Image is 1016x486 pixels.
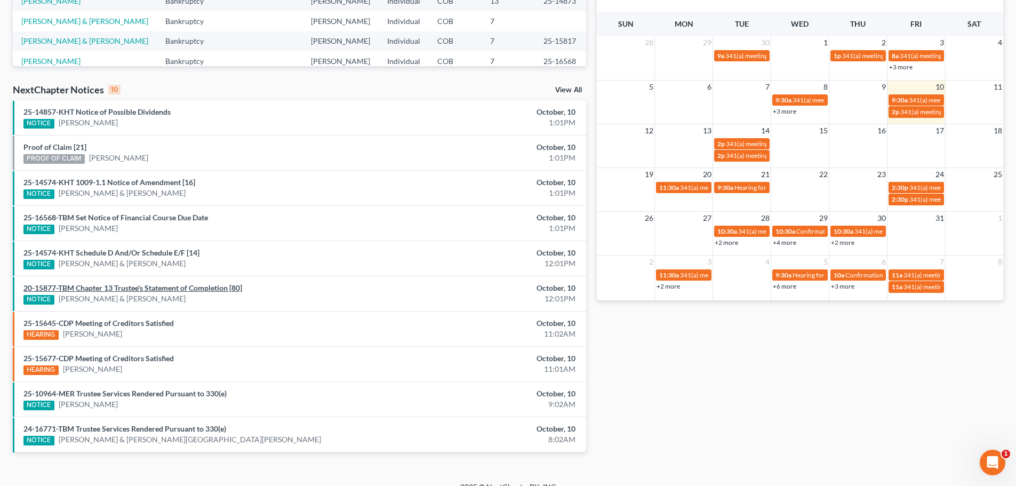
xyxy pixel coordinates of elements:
span: 6 [706,81,713,93]
a: +6 more [773,282,796,290]
span: Confirmation Hearing for [PERSON_NAME] [796,227,918,235]
div: NextChapter Notices [13,83,121,96]
span: 341(a) meeting for [PERSON_NAME] [725,52,828,60]
span: 13 [702,124,713,137]
span: 31 [934,212,945,225]
span: 28 [760,212,771,225]
a: [PERSON_NAME] & [PERSON_NAME] [21,36,148,45]
span: Sun [618,19,634,28]
a: +2 more [831,238,854,246]
div: October, 10 [398,353,575,364]
a: 25-14574-KHT Schedule D And/Or Schedule E/F [14] [23,248,199,257]
span: 2 [881,36,887,49]
div: October, 10 [398,177,575,188]
a: View All [555,86,582,94]
div: October, 10 [398,283,575,293]
a: +2 more [715,238,738,246]
span: 341(a) meeting for [PERSON_NAME] [903,283,1006,291]
a: [PERSON_NAME] & [PERSON_NAME][GEOGRAPHIC_DATA][PERSON_NAME] [59,434,321,445]
div: NOTICE [23,436,54,445]
span: 14 [760,124,771,137]
a: +2 more [657,282,680,290]
span: 19 [644,168,654,181]
td: Individual [379,11,429,31]
span: 11 [993,81,1003,93]
span: 11:30a [659,271,679,279]
span: 23 [876,168,887,181]
td: Bankruptcy [157,31,223,51]
div: NOTICE [23,295,54,305]
div: HEARING [23,330,59,340]
span: 6 [881,256,887,268]
span: 24 [934,168,945,181]
a: +3 more [889,63,913,71]
span: 11:30a [659,184,679,192]
a: 25-16568-TBM Set Notice of Financial Course Due Date [23,213,208,222]
div: October, 10 [398,142,575,153]
div: 1:01PM [398,153,575,163]
div: 11:01AM [398,364,575,375]
span: 10:30a [717,227,737,235]
div: NOTICE [23,189,54,199]
a: +4 more [773,238,796,246]
span: Mon [675,19,693,28]
div: NOTICE [23,260,54,269]
td: 7 [482,11,535,31]
span: 30 [760,36,771,49]
span: 10:30a [834,227,853,235]
span: 9 [881,81,887,93]
div: 10 [108,85,121,94]
span: 8 [822,81,829,93]
div: HEARING [23,365,59,375]
span: 341(a) meeting for [PERSON_NAME] [903,271,1006,279]
td: [PERSON_NAME] [302,51,379,71]
span: 1 [997,212,1003,225]
div: 12:01PM [398,293,575,304]
td: 7 [482,51,535,71]
a: 25-14574-KHT 1009-1.1 Notice of Amendment [16] [23,178,195,187]
span: 8a [892,52,899,60]
div: 12:01PM [398,258,575,269]
span: 2:30p [892,195,908,203]
span: 341(a) meeting for [PERSON_NAME] & [PERSON_NAME] [854,227,1014,235]
div: NOTICE [23,401,54,410]
span: Hearing for [PERSON_NAME] & [PERSON_NAME] [793,271,932,279]
span: 341(a) meeting for [PERSON_NAME] & [PERSON_NAME] [726,140,885,148]
span: 341(a) meeting for [PERSON_NAME] & [PERSON_NAME] [842,52,1002,60]
span: 28 [644,36,654,49]
a: [PERSON_NAME] [89,153,148,163]
div: NOTICE [23,225,54,234]
span: Sat [967,19,981,28]
span: Fri [910,19,922,28]
div: October, 10 [398,248,575,258]
span: 7 [764,81,771,93]
span: 10a [834,271,844,279]
div: 1:01PM [398,223,575,234]
a: 25-15645-CDP Meeting of Creditors Satisfied [23,318,174,328]
span: 1 [1002,450,1010,458]
span: 18 [993,124,1003,137]
div: 1:01PM [398,188,575,198]
span: 341(a) meeting for [PERSON_NAME] [738,227,841,235]
span: Wed [791,19,809,28]
td: COB [429,11,481,31]
span: 17 [934,124,945,137]
span: Thu [850,19,866,28]
span: 26 [644,212,654,225]
span: 4 [997,36,1003,49]
td: Bankruptcy [157,51,223,71]
span: 4 [764,256,771,268]
a: [PERSON_NAME] & [PERSON_NAME] [59,293,186,304]
a: [PERSON_NAME] [59,117,118,128]
span: 29 [702,36,713,49]
span: 5 [822,256,829,268]
a: [PERSON_NAME] [59,223,118,234]
td: COB [429,51,481,71]
span: 22 [818,168,829,181]
td: 25-16568 [535,51,586,71]
div: October, 10 [398,107,575,117]
a: [PERSON_NAME] & [PERSON_NAME] [21,17,148,26]
a: 25-10964-MER Trustee Services Rendered Pursuant to 330(e) [23,389,227,398]
div: October, 10 [398,212,575,223]
span: 1 [822,36,829,49]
